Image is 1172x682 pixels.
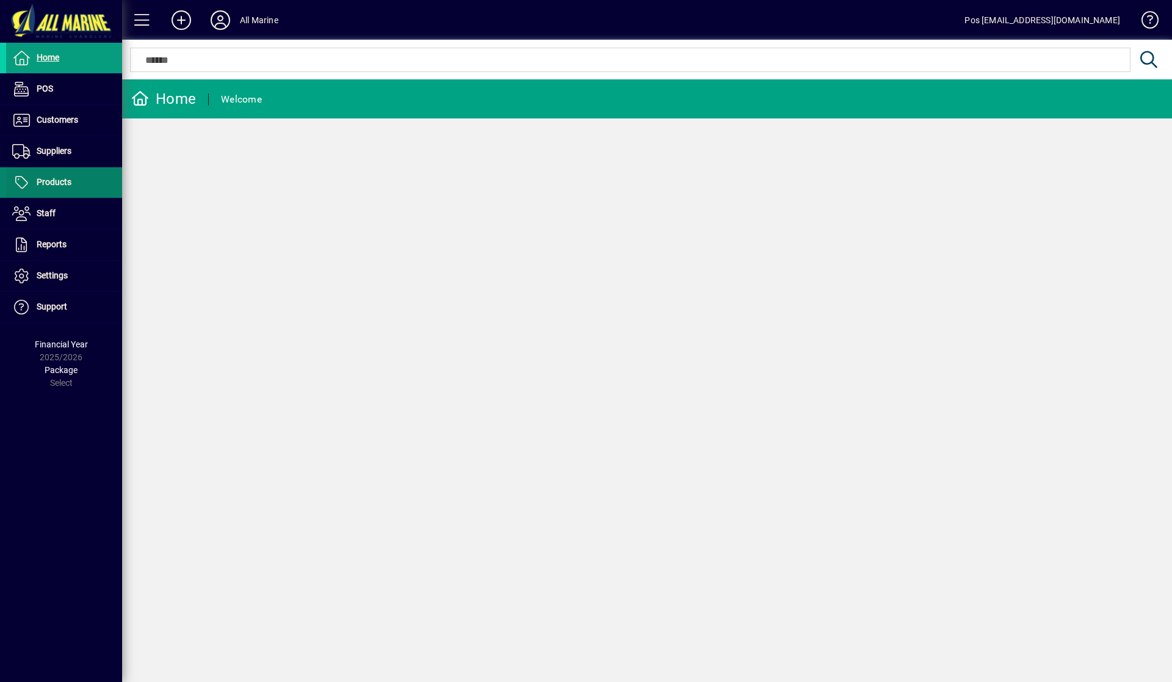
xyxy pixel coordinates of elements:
[6,74,122,104] a: POS
[37,146,71,156] span: Suppliers
[6,105,122,136] a: Customers
[964,10,1120,30] div: Pos [EMAIL_ADDRESS][DOMAIN_NAME]
[37,53,59,62] span: Home
[45,365,78,375] span: Package
[6,136,122,167] a: Suppliers
[6,230,122,260] a: Reports
[1132,2,1157,42] a: Knowledge Base
[37,270,68,280] span: Settings
[6,261,122,291] a: Settings
[37,208,56,218] span: Staff
[37,115,78,125] span: Customers
[37,84,53,93] span: POS
[6,292,122,322] a: Support
[37,302,67,311] span: Support
[162,9,201,31] button: Add
[6,198,122,229] a: Staff
[221,90,262,109] div: Welcome
[37,239,67,249] span: Reports
[6,167,122,198] a: Products
[131,89,196,109] div: Home
[240,10,278,30] div: All Marine
[37,177,71,187] span: Products
[35,339,88,349] span: Financial Year
[201,9,240,31] button: Profile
